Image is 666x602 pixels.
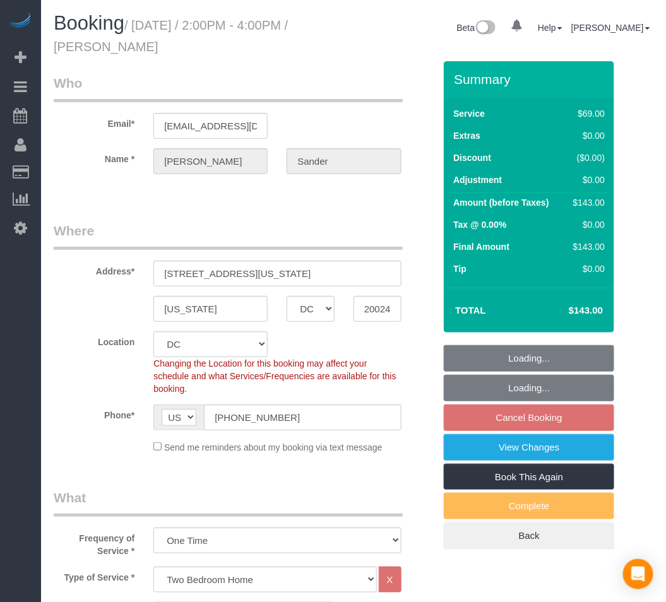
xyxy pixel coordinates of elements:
label: Phone* [44,404,144,422]
div: $0.00 [568,129,605,142]
div: $0.00 [568,174,605,186]
label: Name * [44,148,144,165]
span: Booking [54,12,124,34]
div: ($0.00) [568,151,605,164]
span: Changing the Location for this booking may affect your schedule and what Services/Frequencies are... [153,358,396,394]
input: Phone* [204,404,401,430]
a: View Changes [444,434,614,461]
a: [PERSON_NAME] [571,23,650,33]
legend: Who [54,74,403,102]
label: Type of Service * [44,567,144,584]
input: City* [153,296,268,322]
label: Adjustment [453,174,502,186]
label: Discount [453,151,491,164]
h4: $143.00 [531,305,603,316]
legend: What [54,488,403,517]
label: Tip [453,263,467,275]
legend: Where [54,221,403,250]
label: Extras [453,129,480,142]
small: / [DATE] / 2:00PM - 4:00PM / [PERSON_NAME] [54,18,288,54]
label: Location [44,331,144,348]
h3: Summary [454,72,608,86]
input: Zip Code* [354,296,401,322]
strong: Total [455,305,486,316]
a: Beta [457,23,496,33]
label: Email* [44,113,144,130]
div: $143.00 [568,196,605,209]
label: Tax @ 0.00% [453,218,506,231]
div: $0.00 [568,218,605,231]
span: Send me reminders about my booking via text message [164,442,383,452]
input: Last Name* [287,148,401,174]
img: New interface [475,20,496,37]
a: Book This Again [444,464,614,490]
label: Address* [44,261,144,278]
img: Automaid Logo [8,13,33,30]
label: Frequency of Service * [44,528,144,557]
a: Help [538,23,562,33]
input: First Name* [153,148,268,174]
div: $0.00 [568,263,605,275]
div: $143.00 [568,240,605,253]
input: Email* [153,113,268,139]
label: Service [453,107,485,120]
label: Amount (before Taxes) [453,196,549,209]
div: $69.00 [568,107,605,120]
a: Back [444,522,614,549]
label: Final Amount [453,240,509,253]
div: Open Intercom Messenger [623,559,653,589]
